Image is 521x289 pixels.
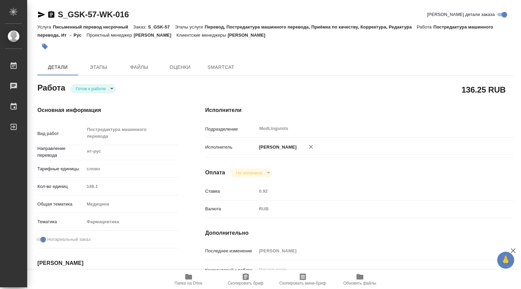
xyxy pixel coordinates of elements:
span: Детали [41,63,74,72]
h2: Работа [37,81,65,93]
span: Файлы [123,63,156,72]
input: Пустое поле [84,181,178,191]
button: Скопировать ссылку для ЯМессенджера [37,11,46,19]
input: Пустое поле [257,186,488,196]
h4: Исполнители [205,106,514,114]
p: Подразделение [205,126,257,133]
p: Заказ: [133,24,148,30]
p: Тарифные единицы [37,166,84,172]
a: S_GSK-57-WK-016 [58,10,129,19]
p: Письменный перевод несрочный [53,24,133,30]
span: Папка на Drive [175,281,203,286]
h2: 136.25 RUB [462,84,506,95]
div: RUB [257,203,488,215]
button: Добавить тэг [37,39,52,54]
span: [PERSON_NAME] детали заказа [427,11,495,18]
span: SmartCat [205,63,237,72]
button: Обновить файлы [331,270,388,289]
h4: Основная информация [37,106,178,114]
p: Комментарий к работе [205,267,257,274]
p: Общая тематика [37,201,84,208]
p: Исполнитель [205,144,257,151]
span: Нотариальный заказ [47,236,90,243]
button: Скопировать бриф [217,270,274,289]
div: Готов к работе [70,84,116,93]
p: Ставка [205,188,257,195]
button: Готов к работе [74,86,108,92]
p: Услуга [37,24,53,30]
span: Этапы [82,63,115,72]
button: Удалить исполнителя [303,139,318,154]
div: Медицина [84,198,178,210]
button: Скопировать мини-бриф [274,270,331,289]
p: [PERSON_NAME] [228,33,271,38]
button: Скопировать ссылку [47,11,55,19]
p: Этапы услуги [175,24,205,30]
p: Перевод, Постредактура машинного перевода, Приёмка по качеству, Корректура, Редактура [205,24,417,30]
p: S_GSK-57 [148,24,175,30]
p: Последнее изменение [205,248,257,254]
div: Фармацевтика [84,216,178,228]
p: Работа [417,24,434,30]
span: Скопировать бриф [228,281,263,286]
p: Кол-во единиц [37,183,84,190]
p: Валюта [205,206,257,212]
h4: [PERSON_NAME] [37,259,178,267]
p: Направление перевода [37,145,84,159]
p: Проектный менеджер [87,33,134,38]
p: [PERSON_NAME] [257,144,297,151]
input: Пустое поле [257,246,488,256]
span: 🙏 [500,253,511,267]
p: Клиентские менеджеры [176,33,228,38]
div: слово [84,163,178,175]
span: Скопировать мини-бриф [279,281,326,286]
button: 🙏 [497,252,514,269]
button: Папка на Drive [160,270,217,289]
button: Не оплачена [234,170,264,176]
h4: Дополнительно [205,229,514,237]
p: [PERSON_NAME] [134,33,176,38]
span: Обновить файлы [343,281,376,286]
div: Готов к работе [230,168,272,177]
span: Оценки [164,63,196,72]
p: Вид работ [37,130,84,137]
p: Тематика [37,218,84,225]
h4: Оплата [205,169,225,177]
